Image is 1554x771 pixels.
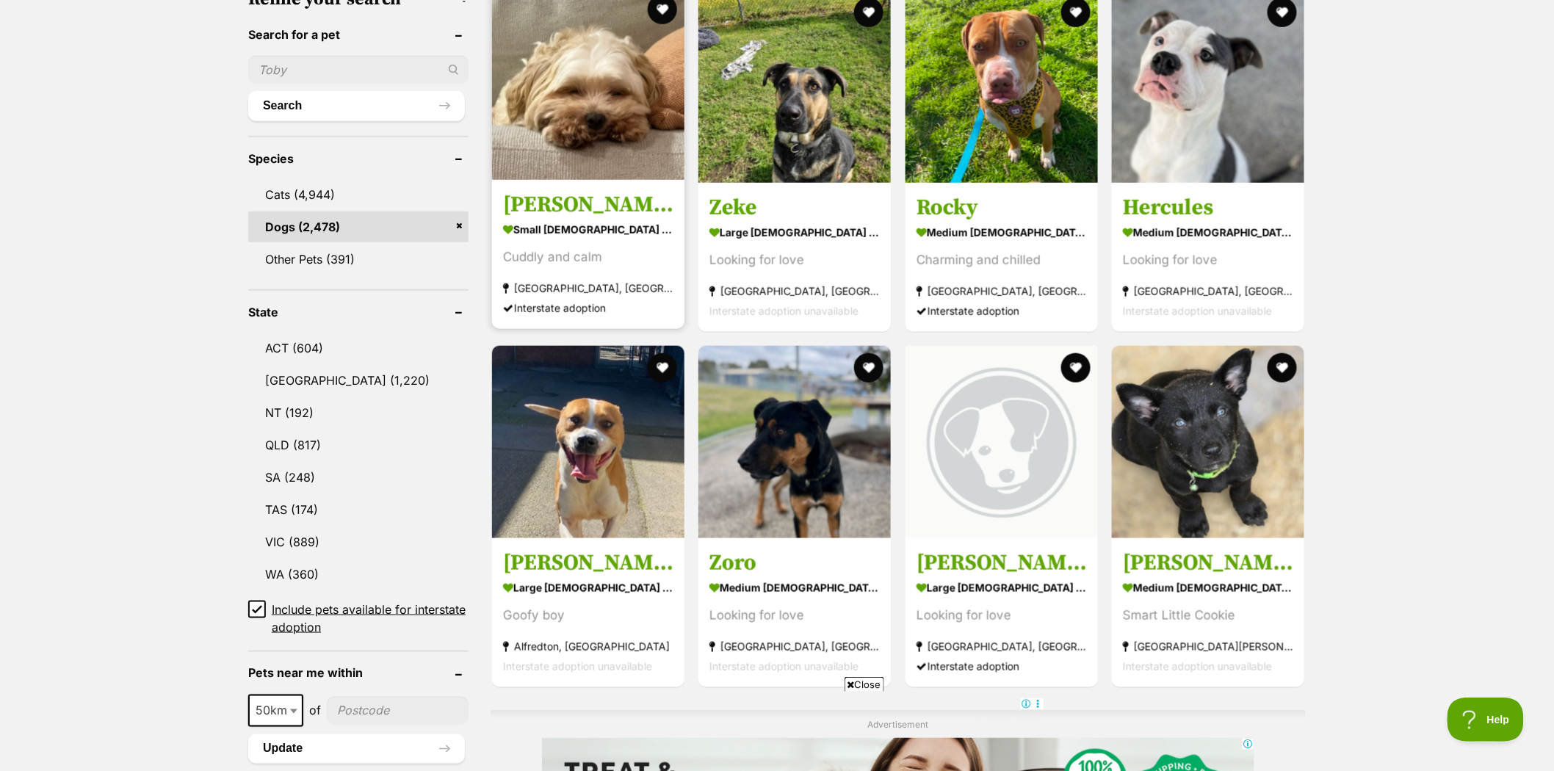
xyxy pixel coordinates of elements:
strong: [GEOGRAPHIC_DATA], [GEOGRAPHIC_DATA] [709,637,880,656]
a: [PERSON_NAME] small [DEMOGRAPHIC_DATA] Dog Cuddly and calm [GEOGRAPHIC_DATA], [GEOGRAPHIC_DATA] I... [492,180,684,329]
button: favourite [1061,353,1091,383]
img: Jake - Mastiff Dog [492,346,684,538]
strong: Alfredton, [GEOGRAPHIC_DATA] [503,637,673,656]
div: Looking for love [1123,250,1293,270]
strong: medium [DEMOGRAPHIC_DATA] Dog [917,222,1087,243]
img: Zoro - Australian Kelpie Dog [698,346,891,538]
strong: [GEOGRAPHIC_DATA], [GEOGRAPHIC_DATA] [1123,281,1293,301]
span: Interstate adoption unavailable [503,660,652,673]
iframe: Help Scout Beacon - Open [1448,698,1525,742]
a: Zoro medium [DEMOGRAPHIC_DATA] Dog Looking for love [GEOGRAPHIC_DATA], [GEOGRAPHIC_DATA] Intersta... [698,538,891,687]
h3: Zoro [709,549,880,577]
strong: medium [DEMOGRAPHIC_DATA] Dog [1123,222,1293,243]
h3: [PERSON_NAME] [503,549,673,577]
strong: [GEOGRAPHIC_DATA], [GEOGRAPHIC_DATA] [709,281,880,301]
div: Looking for love [709,606,880,626]
a: QLD (817) [248,430,469,460]
a: Rocky medium [DEMOGRAPHIC_DATA] Dog Charming and chilled [GEOGRAPHIC_DATA], [GEOGRAPHIC_DATA] Int... [906,183,1098,332]
strong: [GEOGRAPHIC_DATA], [GEOGRAPHIC_DATA] [503,278,673,298]
header: Species [248,152,469,165]
span: Close [845,677,884,692]
header: State [248,305,469,319]
h3: Zeke [709,194,880,222]
span: Interstate adoption unavailable [1123,305,1272,317]
input: postcode [327,697,469,725]
span: Interstate adoption unavailable [1123,660,1272,673]
button: favourite [855,353,884,383]
strong: small [DEMOGRAPHIC_DATA] Dog [503,219,673,240]
div: Interstate adoption [917,656,1087,676]
div: Interstate adoption [917,301,1087,321]
div: Looking for love [709,250,880,270]
iframe: Advertisement [510,698,1044,764]
span: Include pets available for interstate adoption [272,601,469,636]
button: favourite [648,353,677,383]
h3: [PERSON_NAME] [917,549,1087,577]
a: VIC (889) [248,526,469,557]
a: ACT (604) [248,333,469,363]
button: Update [248,734,465,764]
input: Toby [248,56,469,84]
a: [GEOGRAPHIC_DATA] (1,220) [248,365,469,396]
img: Asher - Australian Kelpie Dog [1112,346,1304,538]
button: Search [248,91,465,120]
strong: [GEOGRAPHIC_DATA][PERSON_NAME][GEOGRAPHIC_DATA] [1123,637,1293,656]
a: Other Pets (391) [248,244,469,275]
span: 50km [248,695,303,727]
a: Dogs (2,478) [248,211,469,242]
div: Goofy boy [503,606,673,626]
span: of [309,702,321,720]
a: Hercules medium [DEMOGRAPHIC_DATA] Dog Looking for love [GEOGRAPHIC_DATA], [GEOGRAPHIC_DATA] Inte... [1112,183,1304,332]
h3: Hercules [1123,194,1293,222]
h3: [PERSON_NAME] [503,191,673,219]
a: SA (248) [248,462,469,493]
button: favourite [1268,353,1297,383]
a: TAS (174) [248,494,469,525]
strong: medium [DEMOGRAPHIC_DATA] Dog [709,577,880,598]
strong: [GEOGRAPHIC_DATA], [GEOGRAPHIC_DATA] [917,281,1087,301]
span: Interstate adoption unavailable [709,305,859,317]
a: [PERSON_NAME] large [DEMOGRAPHIC_DATA] Dog Looking for love [GEOGRAPHIC_DATA], [GEOGRAPHIC_DATA] ... [906,538,1098,687]
div: Smart Little Cookie [1123,606,1293,626]
header: Pets near me within [248,667,469,680]
span: 50km [250,701,302,721]
a: Include pets available for interstate adoption [248,601,469,636]
div: Charming and chilled [917,250,1087,270]
a: NT (192) [248,397,469,428]
a: [PERSON_NAME] large [DEMOGRAPHIC_DATA] Dog Goofy boy Alfredton, [GEOGRAPHIC_DATA] Interstate adop... [492,538,684,687]
header: Search for a pet [248,28,469,41]
span: Interstate adoption unavailable [709,660,859,673]
div: Looking for love [917,606,1087,626]
strong: large [DEMOGRAPHIC_DATA] Dog [503,577,673,598]
strong: [GEOGRAPHIC_DATA], [GEOGRAPHIC_DATA] [917,637,1087,656]
a: Zeke large [DEMOGRAPHIC_DATA] Dog Looking for love [GEOGRAPHIC_DATA], [GEOGRAPHIC_DATA] Interstat... [698,183,891,332]
strong: large [DEMOGRAPHIC_DATA] Dog [917,577,1087,598]
div: Cuddly and calm [503,247,673,267]
h3: [PERSON_NAME] [1123,549,1293,577]
a: [PERSON_NAME] medium [DEMOGRAPHIC_DATA] Dog Smart Little Cookie [GEOGRAPHIC_DATA][PERSON_NAME][GE... [1112,538,1304,687]
strong: medium [DEMOGRAPHIC_DATA] Dog [1123,577,1293,598]
a: Cats (4,944) [248,179,469,210]
div: Interstate adoption [503,298,673,318]
a: WA (360) [248,559,469,590]
strong: large [DEMOGRAPHIC_DATA] Dog [709,222,880,243]
h3: Rocky [917,194,1087,222]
